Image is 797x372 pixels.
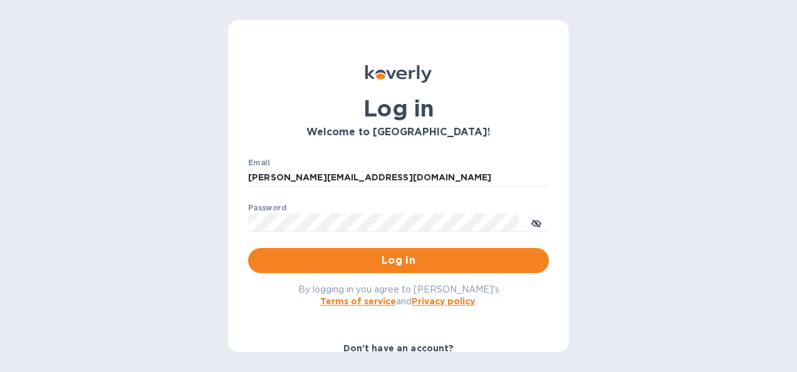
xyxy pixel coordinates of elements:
[248,168,549,187] input: Enter email address
[248,248,549,273] button: Log in
[524,210,549,235] button: toggle password visibility
[248,127,549,138] h3: Welcome to [GEOGRAPHIC_DATA]!
[298,284,499,306] span: By logging in you agree to [PERSON_NAME]'s and .
[412,296,475,306] a: Privacy policy
[248,159,270,167] label: Email
[365,65,432,83] img: Koverly
[248,95,549,121] h1: Log in
[248,204,286,212] label: Password
[320,296,396,306] a: Terms of service
[258,253,539,268] span: Log in
[343,343,454,353] b: Don't have an account?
